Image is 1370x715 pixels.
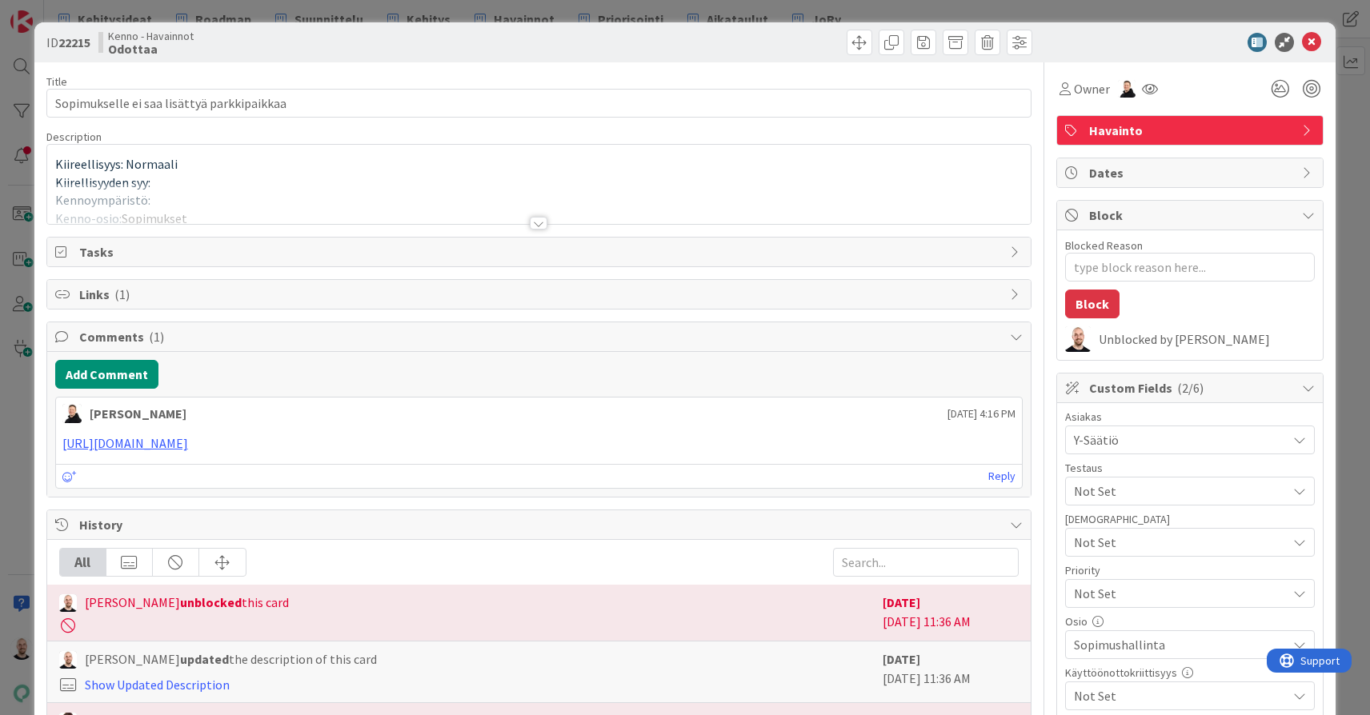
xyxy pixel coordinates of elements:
span: Custom Fields [1089,378,1294,397]
div: [DEMOGRAPHIC_DATA] [1065,513,1315,525]
span: [PERSON_NAME] the description of this card [85,649,377,669]
div: Testaus [1065,462,1315,473]
span: Owner [1074,79,1110,98]
span: Links [79,285,1002,304]
div: [DATE] 11:36 AM [883,593,1019,633]
a: [URL][DOMAIN_NAME] [62,435,188,451]
span: Description [46,130,102,144]
div: All [60,549,106,576]
span: ( 1 ) [149,329,164,345]
span: Y-Säätiö [1074,430,1287,449]
button: Add Comment [55,360,158,389]
div: [DATE] 11:36 AM [883,649,1019,694]
div: Unblocked by [PERSON_NAME] [1099,332,1315,346]
div: Priority [1065,565,1315,576]
span: Tasks [79,242,1002,262]
b: unblocked [180,594,242,610]
b: updated [180,651,229,667]
span: ( 1 ) [114,286,130,302]
span: Dates [1089,163,1294,182]
b: [DATE] [883,594,920,610]
span: Not Set [1074,481,1287,501]
img: TM [59,651,77,669]
span: Havainto [1089,121,1294,140]
div: [PERSON_NAME] [90,404,186,423]
button: Block [1065,290,1120,318]
a: Show Updated Description [85,677,230,693]
span: Not Set [1074,582,1279,605]
img: AN [62,404,82,423]
img: TM [1065,326,1091,352]
input: Search... [833,548,1019,577]
input: type card name here... [46,89,1032,118]
span: ID [46,33,90,52]
span: Not Set [1074,533,1287,552]
div: Osio [1065,616,1315,627]
b: [DATE] [883,651,920,667]
div: Käyttöönottokriittisyys [1065,667,1315,678]
span: [PERSON_NAME] this card [85,593,289,612]
span: [DATE] 4:16 PM [947,405,1015,422]
a: Reply [988,466,1015,486]
span: Kenno - Havainnot [108,30,194,42]
span: Kiirellisyyden syy: [55,174,150,190]
span: Sopimushallinta [1074,635,1287,654]
img: AN [1118,80,1136,98]
label: Title [46,74,67,89]
span: Not Set [1074,686,1287,705]
span: Comments [79,327,1002,346]
span: Support [34,2,73,22]
div: Asiakas [1065,411,1315,422]
span: Block [1089,206,1294,225]
label: Blocked Reason [1065,238,1143,253]
b: 22215 [58,34,90,50]
b: Odottaa [108,42,194,55]
span: Kiireellisyys: Normaali [55,156,178,172]
span: ( 2/6 ) [1177,380,1204,396]
img: TM [59,594,77,612]
span: History [79,515,1002,534]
